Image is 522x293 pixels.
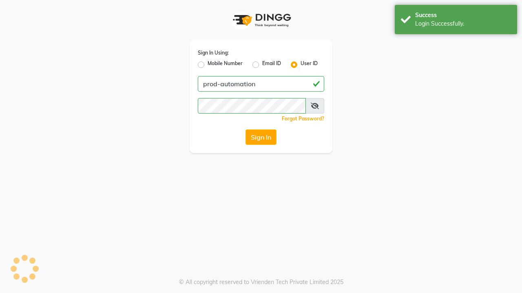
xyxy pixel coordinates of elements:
[198,76,324,92] input: Username
[282,116,324,122] a: Forgot Password?
[198,49,229,57] label: Sign In Using:
[415,20,511,28] div: Login Successfully.
[208,60,243,70] label: Mobile Number
[262,60,281,70] label: Email ID
[246,129,276,145] button: Sign In
[228,8,294,32] img: logo1.svg
[415,11,511,20] div: Success
[301,60,318,70] label: User ID
[198,98,306,114] input: Username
